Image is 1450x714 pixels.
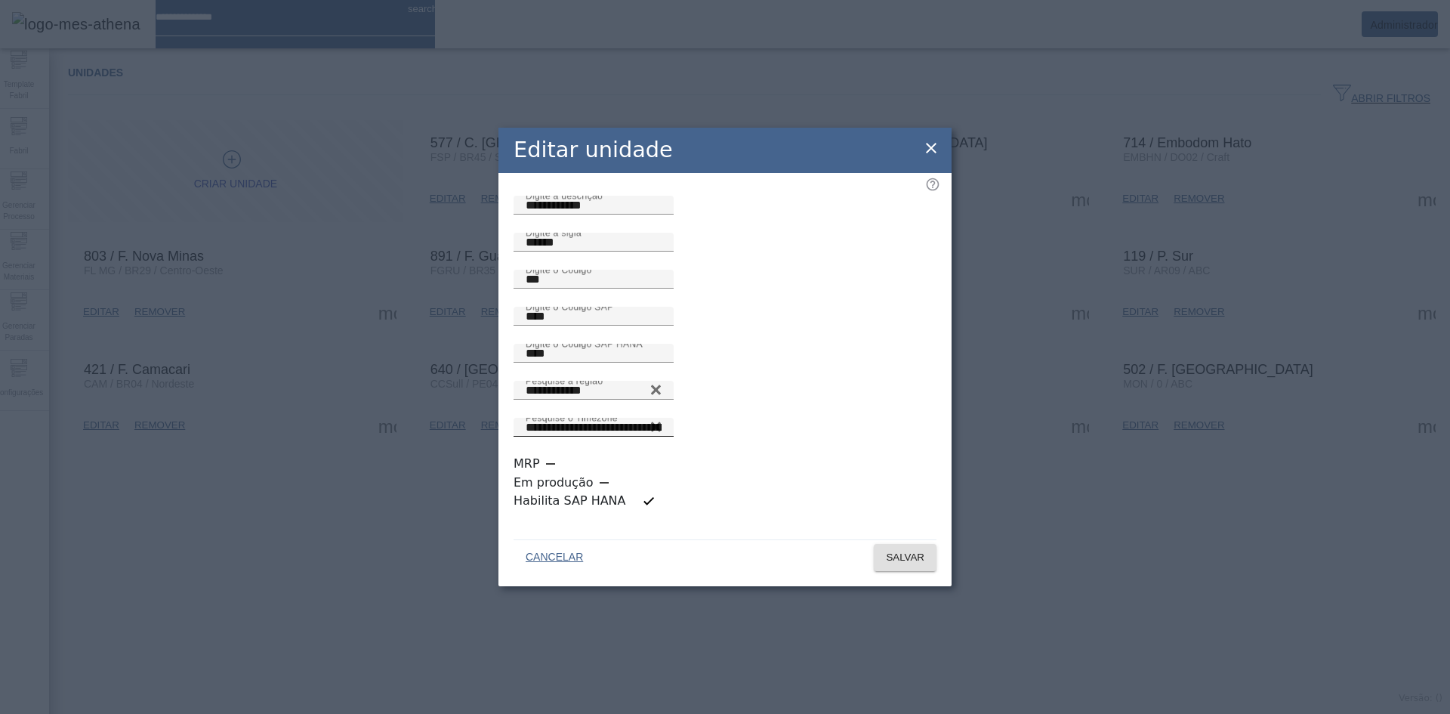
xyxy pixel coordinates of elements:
[526,382,662,400] input: Number
[526,264,592,274] mat-label: Digite o Código
[526,413,618,422] mat-label: Pesquise o Timezone
[526,227,582,237] mat-label: Digite a sigla
[514,455,543,473] label: MRP
[526,376,603,385] mat-label: Pesquise a região
[514,134,673,166] h2: Editar unidade
[514,492,629,510] label: Habilita SAP HANA
[886,550,924,565] span: SALVAR
[526,301,614,311] mat-label: Digite o Código SAP
[526,338,643,348] mat-label: Digite o Código SAP HANA
[526,550,583,565] span: CANCELAR
[526,419,662,437] input: Number
[874,544,936,571] button: SALVAR
[526,190,603,200] mat-label: Digite a descrição
[514,544,595,571] button: CANCELAR
[514,474,597,492] label: Em produção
